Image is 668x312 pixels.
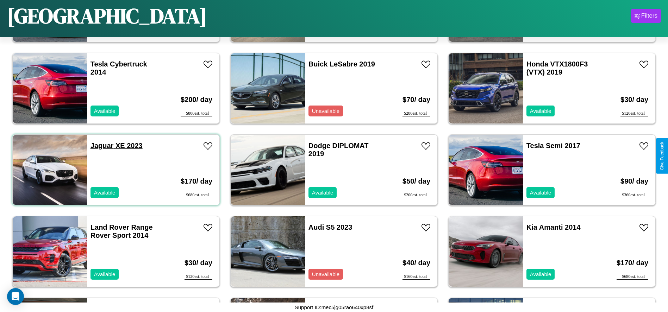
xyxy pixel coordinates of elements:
p: Available [530,106,551,116]
h3: $ 30 / day [185,252,212,274]
div: $ 280 est. total [402,111,430,116]
div: Open Intercom Messenger [7,288,24,305]
p: Available [530,269,551,279]
h3: $ 90 / day [620,170,648,192]
p: Available [530,188,551,197]
p: Support ID: mec5jg05rao640xp8sf [295,303,373,312]
h3: $ 40 / day [402,252,430,274]
p: Available [94,106,116,116]
div: Filters [641,12,657,19]
h3: $ 70 / day [402,89,430,111]
h3: $ 170 / day [181,170,212,192]
a: Land Rover Range Rover Sport 2014 [90,223,153,239]
a: Honda VTX1800F3 (VTX) 2019 [526,60,588,76]
div: $ 360 est. total [620,192,648,198]
a: Audi S5 2023 [308,223,352,231]
h3: $ 200 / day [181,89,212,111]
div: $ 680 est. total [617,274,648,280]
p: Available [94,269,116,279]
div: $ 120 est. total [620,111,648,116]
p: Available [312,188,333,197]
a: Buick LeSabre 2019 [308,60,375,68]
a: Tesla Semi 2017 [526,142,580,149]
div: $ 200 est. total [402,192,430,198]
div: $ 160 est. total [402,274,430,280]
h3: $ 170 / day [617,252,648,274]
div: $ 680 est. total [181,192,212,198]
p: Unavailable [312,106,339,116]
h3: $ 30 / day [620,89,648,111]
div: $ 800 est. total [181,111,212,116]
a: Dodge DIPLOMAT 2019 [308,142,369,158]
p: Available [94,188,116,197]
a: Tesla Cybertruck 2014 [90,60,147,76]
a: Jaguar XE 2023 [90,142,143,149]
button: Filters [631,9,661,23]
h3: $ 50 / day [402,170,430,192]
h1: [GEOGRAPHIC_DATA] [7,1,207,30]
div: Give Feedback [660,142,664,170]
div: $ 120 est. total [185,274,212,280]
p: Unavailable [312,269,339,279]
a: Kia Amanti 2014 [526,223,581,231]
